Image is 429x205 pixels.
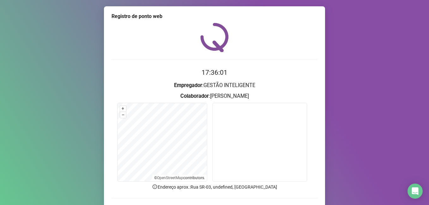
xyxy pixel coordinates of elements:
div: Registro de ponto web [112,13,317,20]
span: info-circle [152,184,158,190]
li: © contributors. [154,176,205,180]
button: + [120,106,126,112]
strong: Empregador [174,82,202,88]
div: Open Intercom Messenger [408,184,423,199]
time: 17:36:01 [202,69,227,76]
p: Endereço aprox. : Rua SR-03, undefined, [GEOGRAPHIC_DATA] [112,184,317,190]
strong: Colaborador [180,93,209,99]
h3: : [PERSON_NAME] [112,92,317,100]
img: QRPoint [200,23,229,52]
a: OpenStreetMap [157,176,183,180]
button: – [120,112,126,118]
h3: : GESTÃO INTELIGENTE [112,81,317,90]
